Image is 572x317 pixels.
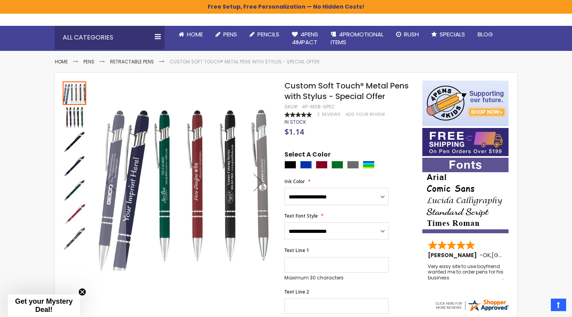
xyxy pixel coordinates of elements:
[302,104,335,110] div: 4P-MS8-SPEC
[95,92,274,271] img: Custom Soft Touch® Metal Pens with Stylus - Special Offer
[63,203,86,226] img: Custom Soft Touch® Metal Pens with Stylus - Special Offer
[63,105,87,129] div: Custom Soft Touch® Metal Pens with Stylus - Special Offer
[8,294,80,317] div: Get your Mystery Deal!Close teaser
[492,251,549,259] span: [GEOGRAPHIC_DATA]
[404,30,419,38] span: Rush
[170,59,320,65] li: Custom Soft Touch® Metal Pens with Stylus - Special Offer
[83,58,94,65] a: Pens
[209,26,243,43] a: Pens
[284,288,309,295] span: Text Line 2
[316,161,328,169] div: Burgundy
[347,161,359,169] div: Grey
[422,158,509,233] img: font-personalization-examples
[331,30,384,46] span: 4PROMOTIONAL ITEMS
[284,275,389,281] p: Maximum 30 characters
[286,26,324,51] a: 4Pens4impact
[422,128,509,156] img: Free shipping on orders over $199
[346,112,385,117] a: Add Your Review
[331,161,343,169] div: Green
[428,251,480,259] span: [PERSON_NAME]
[390,26,425,43] a: Rush
[317,112,320,117] span: 2
[63,81,87,105] div: Custom Soft Touch® Metal Pens with Stylus - Special Offer
[110,58,154,65] a: Retractable Pens
[257,30,279,38] span: Pencils
[480,251,549,259] span: - ,
[63,106,86,129] img: Custom Soft Touch® Metal Pens with Stylus - Special Offer
[284,247,309,254] span: Text Line 1
[63,129,87,153] div: Custom Soft Touch® Metal Pens with Stylus - Special Offer
[63,227,86,250] img: Custom Soft Touch® Metal Pens with Stylus - Special Offer
[322,112,340,117] span: Reviews
[63,178,86,202] img: Custom Soft Touch® Metal Pens with Stylus - Special Offer
[187,30,203,38] span: Home
[284,119,306,125] div: Availability
[478,30,493,38] span: Blog
[284,119,306,125] span: In stock
[63,178,87,202] div: Custom Soft Touch® Metal Pens with Stylus - Special Offer
[15,297,72,313] span: Get your Mystery Deal!
[284,103,299,110] strong: SKU
[284,126,304,137] span: $1.14
[243,26,286,43] a: Pencils
[471,26,499,43] a: Blog
[422,81,509,126] img: 4pens 4 kids
[284,112,312,117] div: 100%
[483,251,491,259] span: OK
[63,153,87,178] div: Custom Soft Touch® Metal Pens with Stylus - Special Offer
[63,130,86,153] img: Custom Soft Touch® Metal Pens with Stylus - Special Offer
[78,288,86,296] button: Close teaser
[63,202,87,226] div: Custom Soft Touch® Metal Pens with Stylus - Special Offer
[95,81,126,284] div: Previous
[284,150,331,161] span: Select A Color
[172,26,209,43] a: Home
[317,112,342,117] a: 2 Reviews
[63,154,86,178] img: Custom Soft Touch® Metal Pens with Stylus - Special Offer
[292,30,318,46] span: 4Pens 4impact
[440,30,465,38] span: Specials
[284,213,318,219] span: Text Font Style
[434,307,509,314] a: 4pens.com certificate URL
[284,161,296,169] div: Black
[425,26,471,43] a: Specials
[243,81,274,284] div: Next
[300,161,312,169] div: Blue
[324,26,390,51] a: 4PROMOTIONALITEMS
[428,264,504,281] div: Very easy site to use boyfriend wanted me to order pens for his business
[284,80,409,102] span: Custom Soft Touch® Metal Pens with Stylus - Special Offer
[284,178,305,185] span: Ink Color
[55,58,68,65] a: Home
[507,296,572,317] iframe: Google Customer Reviews
[223,30,237,38] span: Pens
[363,161,375,169] div: Assorted
[434,298,509,312] img: 4pens.com widget logo
[55,26,165,49] div: All Categories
